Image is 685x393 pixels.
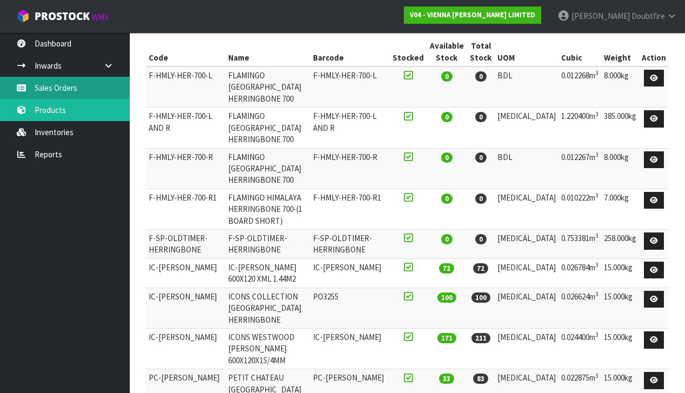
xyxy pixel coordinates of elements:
td: FLAMINGO [GEOGRAPHIC_DATA] HERRINGBONE 700 [225,148,311,189]
td: F-SP-OLDTIMER-HERRINGBONE [146,230,225,259]
th: Total Stock [467,37,495,66]
span: 33 [439,374,454,384]
td: F-HMLY-HER-700-L [310,66,390,108]
span: [PERSON_NAME] [571,11,630,21]
th: Action [639,37,669,66]
td: 0.012267m [558,148,601,189]
span: 72 [439,263,454,274]
td: FLAMINGO [GEOGRAPHIC_DATA] HERRINGBONE 700 [225,108,311,148]
td: 0.012268m [558,66,601,108]
th: Cubic [558,37,601,66]
span: 171 [437,333,456,343]
td: [MEDICAL_DATA] [495,108,558,148]
td: 0.753381m [558,230,601,259]
th: UOM [495,37,558,66]
sup: 3 [595,290,598,298]
span: 0 [475,112,487,122]
td: 0.026784m [558,258,601,288]
sup: 3 [595,261,598,269]
span: 0 [475,71,487,82]
th: Weight [601,37,639,66]
th: Name [225,37,311,66]
td: BDL [495,148,558,189]
td: F-HMLY-HER-700-R1 [146,189,225,229]
span: 0 [441,112,453,122]
img: cube-alt.png [16,9,30,23]
td: IC-[PERSON_NAME] [146,288,225,328]
td: [MEDICAL_DATA] [495,189,558,229]
td: [MEDICAL_DATA] [495,258,558,288]
th: Barcode [310,37,390,66]
td: IC-[PERSON_NAME] [146,329,225,369]
td: 0.024400m [558,329,601,369]
small: WMS [92,12,109,22]
span: ProStock [35,9,90,23]
td: 15.000kg [601,258,639,288]
td: FLAMINGO [GEOGRAPHIC_DATA] HERRINGBONE 700 [225,66,311,108]
td: 15.000kg [601,288,639,328]
td: ICONS WESTWOOD [PERSON_NAME] 600X120X15/4MM [225,329,311,369]
span: 100 [471,292,490,303]
td: BDL [495,66,558,108]
sup: 3 [595,151,598,158]
td: 15.000kg [601,329,639,369]
td: 385.000kg [601,108,639,148]
td: IC-[PERSON_NAME] 600X120 XML 1.44M2 [225,258,311,288]
span: 0 [441,71,453,82]
td: F-HMLY-HER-700-R [146,148,225,189]
td: 258.000kg [601,230,639,259]
span: 0 [441,234,453,244]
span: 0 [475,194,487,204]
td: [MEDICAL_DATA] [495,288,558,328]
span: Doubtfire [631,11,665,21]
td: IC-[PERSON_NAME] [146,258,225,288]
th: Stocked [390,37,427,66]
td: F-HMLY-HER-700-L [146,66,225,108]
td: F-HMLY-HER-700-R [310,148,390,189]
td: F-SP-OLDTIMER-HERRINGBONE [310,230,390,259]
td: 8.000kg [601,148,639,189]
td: 0.010222m [558,189,601,229]
span: 0 [475,152,487,163]
span: 0 [475,234,487,244]
sup: 3 [595,191,598,199]
span: 72 [473,263,488,274]
td: 7.000kg [601,189,639,229]
th: Code [146,37,225,66]
sup: 3 [595,232,598,239]
span: 211 [471,333,490,343]
td: IC-[PERSON_NAME] [310,329,390,369]
span: 83 [473,374,488,384]
td: F-HMLY-HER-700-L AND R [146,108,225,148]
sup: 3 [595,69,598,77]
td: F-SP-OLDTIMER-HERRINGBONE [225,230,311,259]
sup: 3 [595,372,598,379]
td: ICONS COLLECTION [GEOGRAPHIC_DATA] HERRINGBONE [225,288,311,328]
strong: V04 - VIENNA [PERSON_NAME] LIMITED [410,10,535,19]
td: PO3255 [310,288,390,328]
td: FLAMINGO HIMALAYA HERRINGBONE 700-(1 BOARD SHORT) [225,189,311,229]
td: [MEDICAL_DATA] [495,329,558,369]
sup: 3 [595,331,598,338]
td: 0.026624m [558,288,601,328]
span: 100 [437,292,456,303]
td: F-HMLY-HER-700-L AND R [310,108,390,148]
td: [MEDICAL_DATA] [495,230,558,259]
td: IC-[PERSON_NAME] [310,258,390,288]
span: 0 [441,152,453,163]
td: F-HMLY-HER-700-R1 [310,189,390,229]
td: 8.000kg [601,66,639,108]
span: 0 [441,194,453,204]
th: Available Stock [427,37,467,66]
sup: 3 [595,110,598,118]
td: 1.220400m [558,108,601,148]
